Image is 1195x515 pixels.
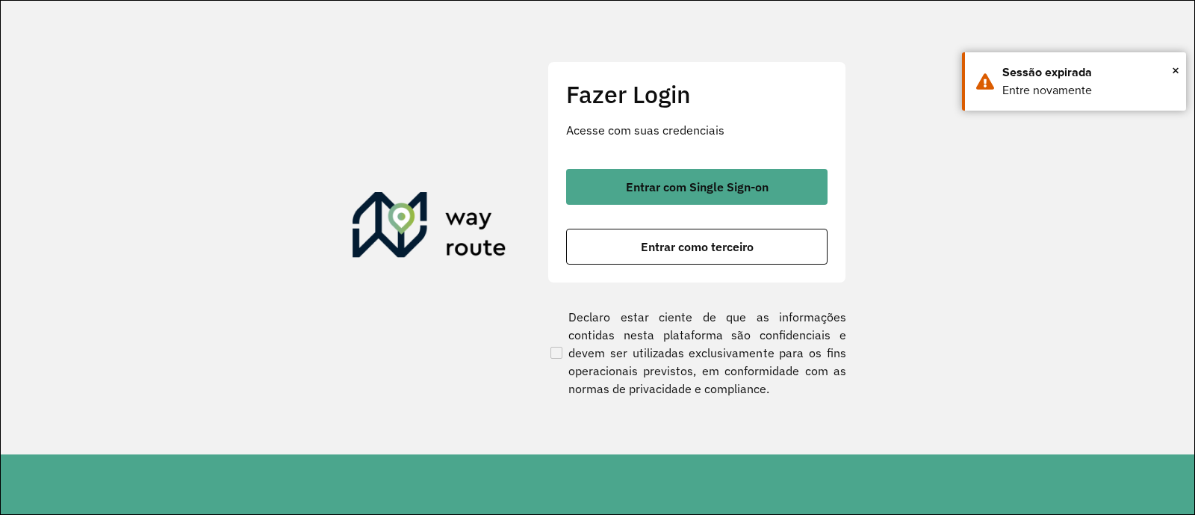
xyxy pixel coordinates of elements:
button: button [566,229,828,265]
span: Entrar com Single Sign-on [626,181,769,193]
span: × [1172,59,1179,81]
button: Close [1172,59,1179,81]
label: Declaro estar ciente de que as informações contidas nesta plataforma são confidenciais e devem se... [547,308,846,398]
div: Sessão expirada [1002,64,1175,81]
p: Acesse com suas credenciais [566,121,828,139]
div: Entre novamente [1002,81,1175,99]
img: Roteirizador AmbevTech [353,192,506,264]
h2: Fazer Login [566,80,828,108]
span: Entrar como terceiro [641,241,754,253]
button: button [566,169,828,205]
